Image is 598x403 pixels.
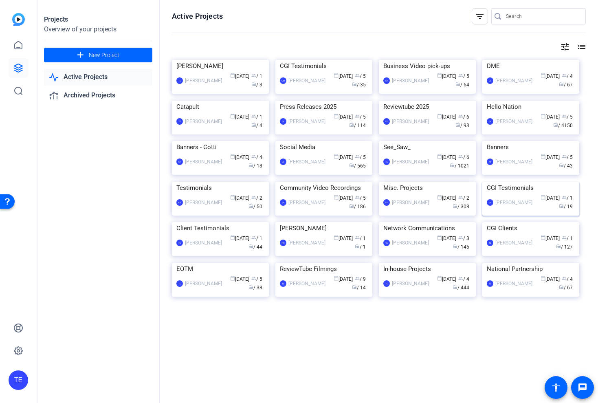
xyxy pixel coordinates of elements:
div: [PERSON_NAME] [288,117,325,126]
div: TE [383,240,390,246]
span: group [562,276,567,281]
div: CGI Testimonials [280,60,368,72]
span: / 64 [455,82,469,88]
div: [PERSON_NAME] [176,60,264,72]
span: calendar_today [334,154,339,159]
div: [PERSON_NAME] [392,239,429,247]
span: / 444 [453,285,469,291]
span: / 4 [251,154,262,160]
span: radio [450,163,455,167]
span: [DATE] [437,73,456,79]
div: Community Video Recordings [280,182,368,194]
div: Testimonials [176,182,264,194]
div: CM [280,77,286,84]
span: / 43 [559,163,573,169]
span: / 5 [355,154,366,160]
span: [DATE] [541,236,560,241]
span: / 1021 [450,163,469,169]
div: Banners - Cotti [176,141,264,153]
span: group [251,73,256,78]
span: calendar_today [541,195,545,200]
span: group [251,276,256,281]
span: / 9 [355,276,366,282]
span: calendar_today [437,154,442,159]
span: / 38 [248,285,262,291]
span: [DATE] [230,73,249,79]
span: radio [248,284,253,289]
span: radio [453,284,457,289]
div: Overview of your projects [44,24,152,34]
div: [PERSON_NAME] [185,77,222,85]
span: [DATE] [334,154,353,160]
span: group [251,195,256,200]
span: / 67 [559,285,573,291]
span: / 5 [562,114,573,120]
div: EOTM [176,263,264,275]
span: group [251,235,256,240]
div: [PERSON_NAME] [495,77,532,85]
span: group [562,73,567,78]
span: group [251,114,256,119]
div: Projects [44,15,152,24]
button: New Project [44,48,152,62]
span: / 1 [251,73,262,79]
span: [DATE] [334,73,353,79]
span: / 4150 [553,123,573,128]
span: / 308 [453,204,469,209]
span: [DATE] [541,195,560,201]
span: [DATE] [230,195,249,201]
span: [DATE] [541,114,560,120]
mat-icon: add [75,50,86,60]
div: Reviewtube 2025 [383,101,471,113]
div: TE [176,240,183,246]
span: / 18 [248,163,262,169]
span: / 5 [355,195,366,201]
span: group [355,154,360,159]
div: DME [487,60,575,72]
span: [DATE] [437,154,456,160]
span: [DATE] [230,236,249,241]
div: TE [280,280,286,287]
mat-icon: list [576,42,586,52]
div: [PERSON_NAME] [495,117,532,126]
span: / 5 [355,73,366,79]
div: [PERSON_NAME] [288,280,325,288]
div: [PERSON_NAME] [288,239,325,247]
span: / 565 [349,163,366,169]
span: / 93 [455,123,469,128]
span: / 145 [453,244,469,250]
div: LV [383,199,390,206]
div: LV [383,118,390,125]
span: calendar_today [437,195,442,200]
span: / 3 [458,236,469,241]
span: / 127 [556,244,573,250]
span: [DATE] [437,114,456,120]
span: / 5 [251,276,262,282]
span: [DATE] [230,154,249,160]
span: / 6 [458,154,469,160]
div: Social Media [280,141,368,153]
span: group [251,154,256,159]
span: radio [559,81,564,86]
img: blue-gradient.svg [12,13,25,26]
span: / 50 [248,204,262,209]
div: [PERSON_NAME] [495,158,532,166]
span: group [458,154,463,159]
span: / 4 [458,276,469,282]
span: calendar_today [334,195,339,200]
span: radio [349,122,354,127]
div: [PERSON_NAME] [392,280,429,288]
div: [PERSON_NAME] [185,158,222,166]
div: LV [176,159,183,165]
span: radio [553,122,558,127]
span: radio [352,81,357,86]
span: calendar_today [230,276,235,281]
span: [DATE] [541,276,560,282]
div: Client Testimonials [176,222,264,234]
span: calendar_today [334,276,339,281]
span: group [458,276,463,281]
span: / 2 [251,195,262,201]
span: [DATE] [437,236,456,241]
span: [DATE] [334,276,353,282]
span: [DATE] [437,195,456,201]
